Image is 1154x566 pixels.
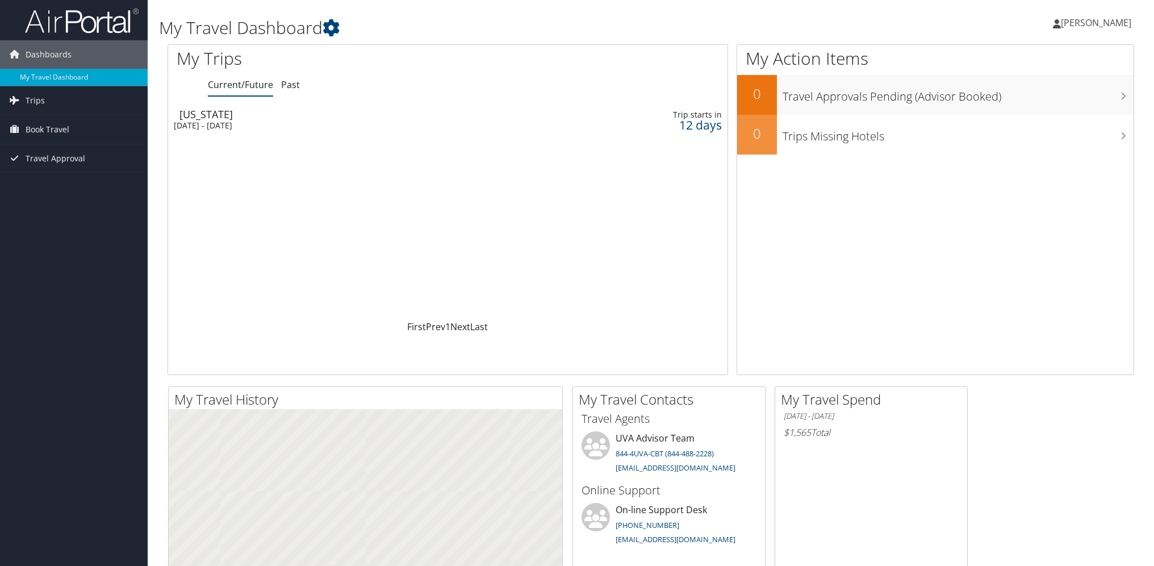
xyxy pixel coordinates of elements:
[616,463,735,473] a: [EMAIL_ADDRESS][DOMAIN_NAME]
[174,120,521,131] div: [DATE] - [DATE]
[26,40,72,69] span: Dashboards
[576,431,762,478] li: UVA Advisor Team
[579,390,765,409] h2: My Travel Contacts
[26,86,45,115] span: Trips
[470,321,488,333] a: Last
[597,120,722,130] div: 12 days
[159,16,815,40] h1: My Travel Dashboard
[576,503,762,550] li: On-line Support Desk
[737,47,1134,70] h1: My Action Items
[177,47,486,70] h1: My Trips
[1061,16,1131,29] span: [PERSON_NAME]
[407,321,426,333] a: First
[208,78,273,91] a: Current/Future
[737,75,1134,115] a: 0Travel Approvals Pending (Advisor Booked)
[582,482,756,498] h3: Online Support
[174,390,562,409] h2: My Travel History
[597,110,722,120] div: Trip starts in
[281,78,300,91] a: Past
[737,115,1134,155] a: 0Trips Missing Hotels
[582,411,756,427] h3: Travel Agents
[783,83,1134,105] h3: Travel Approvals Pending (Advisor Booked)
[445,321,450,333] a: 1
[784,426,811,439] span: $1,565
[1053,6,1143,40] a: [PERSON_NAME]
[426,321,445,333] a: Prev
[616,534,735,544] a: [EMAIL_ADDRESS][DOMAIN_NAME]
[179,109,526,119] div: [US_STATE]
[616,520,679,530] a: [PHONE_NUMBER]
[737,124,777,143] h2: 0
[783,123,1134,144] h3: Trips Missing Hotels
[26,115,69,144] span: Book Travel
[737,84,777,103] h2: 0
[616,448,714,459] a: 844-4UVA-CBT (844-488-2228)
[26,144,85,173] span: Travel Approval
[25,7,139,34] img: airportal-logo.png
[781,390,967,409] h2: My Travel Spend
[784,411,959,422] h6: [DATE] - [DATE]
[450,321,470,333] a: Next
[784,426,959,439] h6: Total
